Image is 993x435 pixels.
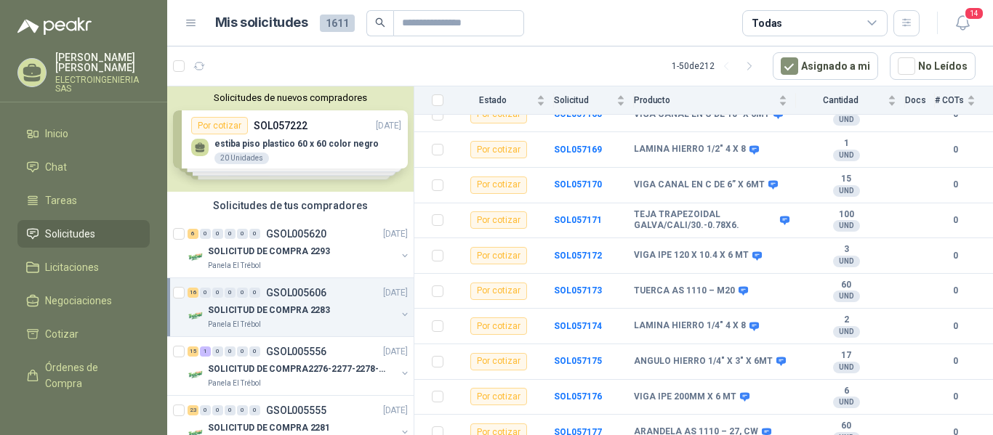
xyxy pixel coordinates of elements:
div: 0 [237,346,248,357]
b: 0 [935,354,976,368]
a: Cotizar [17,320,150,348]
p: SOLICITUD DE COMPRA 2293 [208,245,330,259]
b: ANGULO HIERRO 1/4" X 3" X 6MT [634,356,773,367]
div: 6 [188,229,198,239]
b: SOL057170 [554,179,602,190]
th: Estado [452,86,554,115]
b: 0 [935,214,976,227]
div: 0 [225,229,236,239]
div: 0 [225,288,236,298]
div: Por cotizar [470,247,527,264]
span: Inicio [45,126,68,142]
th: Solicitud [554,86,634,115]
div: UND [833,362,860,373]
span: Chat [45,159,67,175]
div: 0 [212,288,223,298]
button: Solicitudes de nuevos compradores [173,92,408,103]
p: SOLICITUD DE COMPRA 2281 [208,421,330,435]
b: 3 [796,244,896,256]
div: UND [833,185,860,197]
img: Company Logo [188,307,205,325]
span: 14 [964,7,984,20]
div: UND [833,397,860,408]
button: Asignado a mi [773,52,878,80]
div: UND [833,290,860,302]
span: Producto [634,95,776,105]
span: Órdenes de Compra [45,359,136,391]
p: [DATE] [383,404,408,418]
th: Cantidad [796,86,905,115]
th: # COTs [935,86,993,115]
span: Solicitudes [45,226,95,242]
p: [DATE] [383,227,408,241]
div: 0 [212,346,223,357]
b: SOL057171 [554,215,602,225]
a: Licitaciones [17,253,150,281]
a: SOL057169 [554,145,602,155]
div: 0 [249,405,260,415]
button: 14 [949,10,976,36]
b: VIGA IPE 120 X 10.4 X 6 MT [634,250,749,261]
div: UND [833,256,860,267]
span: Cantidad [796,95,885,105]
b: 15 [796,174,896,185]
b: 0 [935,143,976,157]
p: GSOL005606 [266,288,326,298]
span: Solicitud [554,95,614,105]
a: Chat [17,153,150,181]
b: VIGA IPE 200MM X 6 MT [634,391,736,403]
span: Cotizar [45,326,79,342]
p: GSOL005555 [266,405,326,415]
b: VIGA CANAL EN C DE 6” X 6MT [634,179,765,191]
div: 16 [188,288,198,298]
div: 0 [237,405,248,415]
b: 100 [796,209,896,221]
b: 6 [796,386,896,397]
a: SOL057172 [554,251,602,261]
th: Producto [634,86,796,115]
div: UND [833,220,860,232]
b: 0 [935,178,976,192]
b: 60 [796,420,896,432]
a: Solicitudes [17,220,150,248]
div: Por cotizar [470,317,527,335]
div: Por cotizar [470,282,527,300]
p: GSOL005556 [266,346,326,357]
div: Solicitudes de tus compradores [167,192,414,219]
div: 15 [188,346,198,357]
div: Por cotizar [470,141,527,158]
b: 2 [796,314,896,326]
a: Órdenes de Compra [17,354,150,397]
a: Negociaciones [17,287,150,314]
p: Panela El Trébol [208,319,261,330]
b: LAMINA HIERRO 1/2" 4 X 8 [634,144,746,155]
img: Logo peakr [17,17,92,35]
div: 0 [249,288,260,298]
p: Panela El Trébol [208,260,261,272]
p: GSOL005620 [266,229,326,239]
div: 0 [225,405,236,415]
b: TUERCA AS 1110 – M20 [634,285,735,297]
div: 0 [249,346,260,357]
b: SOL057173 [554,285,602,296]
div: 0 [212,405,223,415]
div: UND [833,326,860,338]
b: 60 [796,280,896,291]
div: 1 - 50 de 212 [672,54,761,78]
div: 0 [212,229,223,239]
a: SOL057174 [554,321,602,331]
a: 15 1 0 0 0 0 GSOL005556[DATE] Company LogoSOLICITUD DE COMPRA2276-2277-2278-2284-2285-Panela El T... [188,343,411,389]
div: Por cotizar [470,211,527,229]
div: 0 [200,288,211,298]
a: 16 0 0 0 0 0 GSOL005606[DATE] Company LogoSOLICITUD DE COMPRA 2283Panela El Trébol [188,284,411,330]
div: 0 [249,229,260,239]
span: # COTs [935,95,964,105]
b: SOL057176 [554,391,602,402]
span: search [375,17,385,28]
b: 0 [935,320,976,333]
div: 23 [188,405,198,415]
div: 0 [200,405,211,415]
